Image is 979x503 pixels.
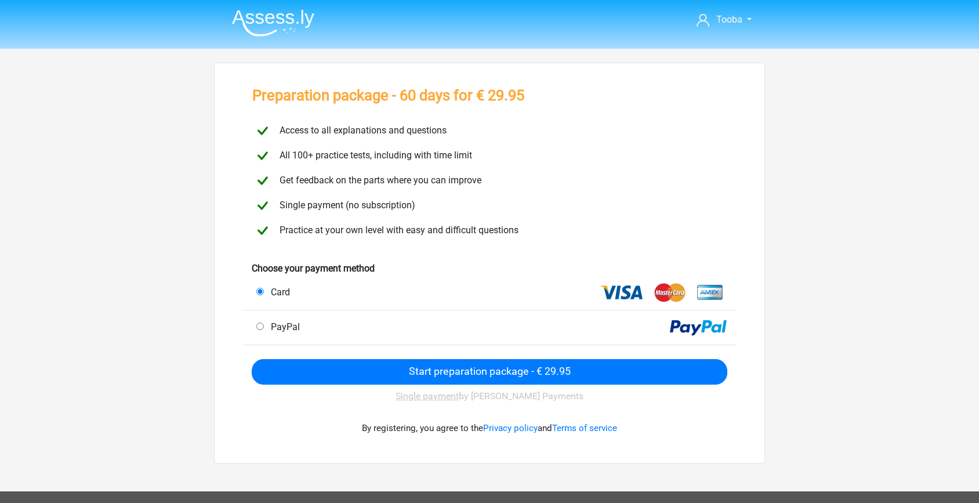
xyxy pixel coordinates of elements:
span: Tooba [716,14,742,25]
span: All 100+ practice tests, including with time limit [275,150,472,161]
u: Single payment [396,390,459,401]
a: Privacy policy [483,423,538,433]
img: checkmark [252,220,273,241]
img: Assessly [232,9,314,37]
img: checkmark [252,121,273,141]
span: Access to all explanations and questions [275,125,447,136]
span: Get feedback on the parts where you can improve [275,175,481,186]
a: Tooba [692,13,756,27]
h3: Preparation package - 60 days for € 29.95 [252,86,524,104]
div: by [PERSON_NAME] Payments [252,385,727,408]
span: Single payment (no subscription) [275,200,415,211]
img: checkmark [252,196,273,216]
input: Start preparation package - € 29.95 [252,359,727,385]
a: Terms of service [552,423,617,433]
b: Choose your payment method [252,263,375,274]
img: checkmark [252,146,273,166]
span: Practice at your own level with easy and difficult questions [275,225,518,236]
span: PayPal [266,321,300,332]
img: checkmark [252,171,273,191]
span: Card [266,287,290,298]
div: By registering, you agree to the and [252,408,727,449]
